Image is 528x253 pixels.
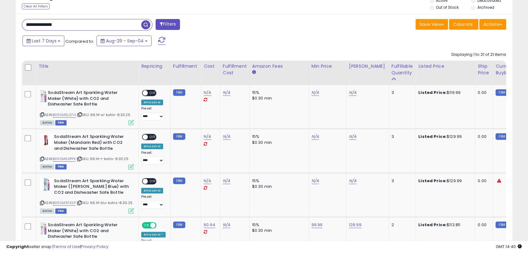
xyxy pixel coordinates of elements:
[477,5,494,10] label: Archived
[418,134,470,139] div: $129.99
[391,222,411,228] div: 2
[391,178,411,184] div: 3
[479,19,506,30] button: Actions
[81,244,108,250] a: Privacy Policy
[252,178,304,184] div: 15%
[252,95,304,101] div: $0.30 min
[204,63,217,70] div: Cost
[252,134,304,139] div: 15%
[418,90,447,95] b: Listed Price:
[40,178,134,213] div: ASIN:
[349,178,356,184] a: N/A
[223,134,230,140] a: N/A
[40,90,134,124] div: ASIN:
[173,133,185,140] small: FBM
[141,100,163,105] div: Amazon AI
[48,90,124,109] b: SodaStream Art Sparkling Water Maker (White) with CO2 and Dishwasher Safe Bottle
[48,222,124,241] b: SodaStream Art Sparkling Water Maker (White) with CO2 and Dishwasher Safe Bottle
[22,36,64,46] button: Last 7 Days
[54,178,130,197] b: SodaStream Art Sparkling Water Maker ([PERSON_NAME] Blue) with CO2 and Dishwasher Safe Bottle
[478,222,488,228] div: 0.00
[141,151,166,165] div: Preset:
[6,244,29,250] strong: Copyright
[252,222,304,228] div: 15%
[40,134,134,168] div: ASIN:
[53,156,76,162] a: B09SM53PPK
[418,222,470,228] div: $113.85
[204,178,211,184] a: N/A
[223,178,230,184] a: N/A
[156,19,180,30] button: Filters
[141,195,166,209] div: Preset:
[252,228,304,233] div: $0.30 min
[349,90,356,96] a: N/A
[141,232,166,237] div: Amazon AI *
[418,90,470,95] div: $119.99
[141,63,168,70] div: Repricing
[173,221,185,228] small: FBM
[418,222,447,228] b: Listed Price:
[436,5,459,10] label: Out of Stock
[478,90,488,95] div: 0.00
[496,244,522,250] span: 2025-09-12 14:40 GMT
[496,89,508,96] small: FBM
[40,208,54,214] span: All listings currently available for purchase on Amazon
[451,52,506,58] div: Displaying 1 to 21 of 21 items
[416,19,448,30] button: Save View
[252,70,256,75] small: Amazon Fees.
[252,63,306,70] div: Amazon Fees
[65,38,94,44] span: Compared to:
[311,222,323,228] a: 99.99
[106,38,144,44] span: Aug-29 - Sep-04
[54,134,130,153] b: SodaStream Art Sparkling Water Maker (Mandarin Red) with CO2 and Dishwasher Safe Bottle
[478,178,488,184] div: 0.00
[349,222,361,228] a: 129.99
[53,244,80,250] a: Terms of Use
[349,134,356,140] a: N/A
[40,90,46,102] img: 416m1awADCL._SL40_.jpg
[77,156,128,161] span: | SKU: 66.14-r-kohls-8.30.25
[349,63,386,70] div: [PERSON_NAME]
[148,134,158,140] span: OFF
[173,63,198,70] div: Fulfillment
[40,222,46,235] img: 416m1awADCL._SL40_.jpg
[311,134,319,140] a: N/A
[55,164,67,169] span: FBM
[141,188,163,193] div: Amazon AI
[252,184,304,189] div: $0.30 min
[40,164,54,169] span: All listings currently available for purchase on Amazon
[391,134,411,139] div: 3
[40,120,54,125] span: All listings currently available for purchase on Amazon
[453,21,473,27] span: Columns
[141,144,163,149] div: Amazon AI
[77,200,132,205] span: | SKU: 66.14-blu-kohls-8.30.25
[53,112,76,118] a: B09SM5L37H
[204,222,215,228] a: 60.64
[252,90,304,95] div: 15%
[496,133,508,140] small: FBM
[40,134,52,146] img: 41hx+FSme3L._SL40_.jpg
[55,208,67,214] span: FBM
[77,112,130,117] span: | SKU: 66.14-w-kohls-8.30.25
[32,38,57,44] span: Last 7 Days
[141,106,166,120] div: Preset:
[40,178,52,191] img: 41uppGleTML._SL40_.jpg
[496,63,528,76] div: Current Buybox Price
[391,63,413,76] div: Fulfillable Quantity
[204,90,211,96] a: N/A
[252,140,304,145] div: $0.30 min
[223,222,230,228] a: N/A
[22,3,50,9] div: Clear All Filters
[478,134,488,139] div: 0.00
[156,223,166,228] span: OFF
[311,178,319,184] a: N/A
[496,221,508,228] small: FBM
[148,90,158,96] span: OFF
[418,134,447,139] b: Listed Price:
[97,36,152,46] button: Aug-29 - Sep-04
[478,63,490,76] div: Ship Price
[311,90,319,96] a: N/A
[55,120,67,125] span: FBM
[449,19,478,30] button: Columns
[391,90,411,95] div: 3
